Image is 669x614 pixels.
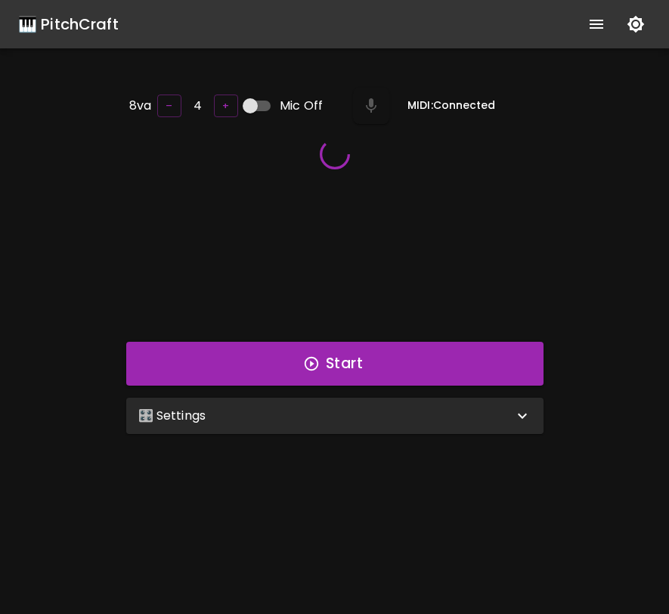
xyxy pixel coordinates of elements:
[214,95,238,118] button: +
[280,97,323,115] span: Mic Off
[18,12,119,36] a: 🎹 PitchCraft
[194,95,202,116] h6: 4
[138,407,206,425] p: 🎛️ Settings
[126,342,544,386] button: Start
[157,95,181,118] button: –
[578,6,615,42] button: show more
[126,398,544,434] div: 🎛️ Settings
[129,95,151,116] h6: 8va
[407,98,495,114] h6: MIDI: Connected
